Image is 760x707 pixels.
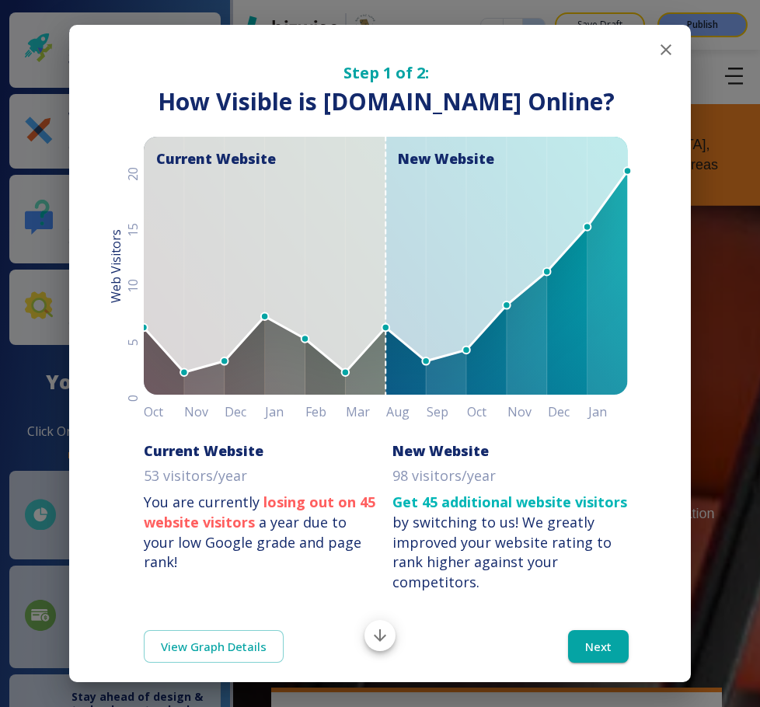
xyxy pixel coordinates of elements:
[392,466,496,486] p: 98 visitors/year
[225,401,265,423] h6: Dec
[364,620,396,651] button: Scroll to bottom
[588,401,629,423] h6: Jan
[427,401,467,423] h6: Sep
[392,493,627,511] strong: Get 45 additional website visitors
[386,401,427,423] h6: Aug
[144,630,284,663] a: View Graph Details
[392,493,629,593] p: by switching to us!
[265,401,305,423] h6: Jan
[305,401,346,423] h6: Feb
[346,401,386,423] h6: Mar
[144,466,247,486] p: 53 visitors/year
[144,441,263,460] h6: Current Website
[392,441,489,460] h6: New Website
[184,401,225,423] h6: Nov
[548,401,588,423] h6: Dec
[568,630,629,663] button: Next
[392,513,612,591] div: We greatly improved your website rating to rank higher against your competitors.
[144,493,380,573] p: You are currently a year due to your low Google grade and page rank!
[144,401,184,423] h6: Oct
[144,493,375,531] strong: losing out on 45 website visitors
[467,401,507,423] h6: Oct
[507,401,548,423] h6: Nov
